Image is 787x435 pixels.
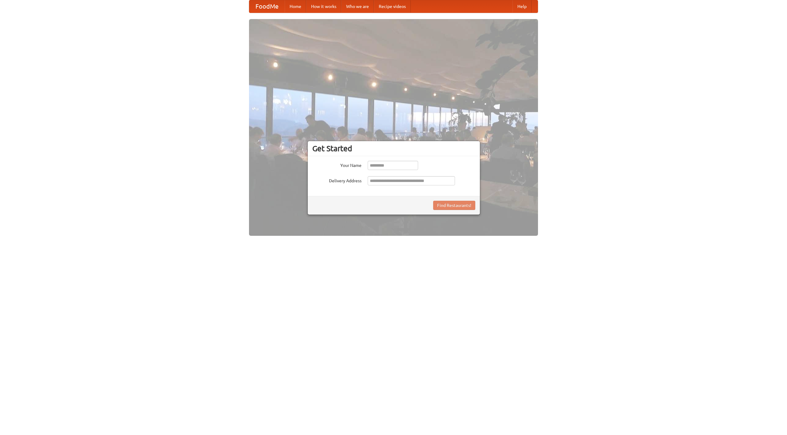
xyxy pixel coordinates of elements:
a: Home [285,0,306,13]
a: Recipe videos [374,0,411,13]
label: Delivery Address [312,176,362,184]
h3: Get Started [312,144,475,153]
a: How it works [306,0,341,13]
a: Help [512,0,532,13]
button: Find Restaurants! [433,201,475,210]
label: Your Name [312,161,362,168]
a: Who we are [341,0,374,13]
a: FoodMe [249,0,285,13]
